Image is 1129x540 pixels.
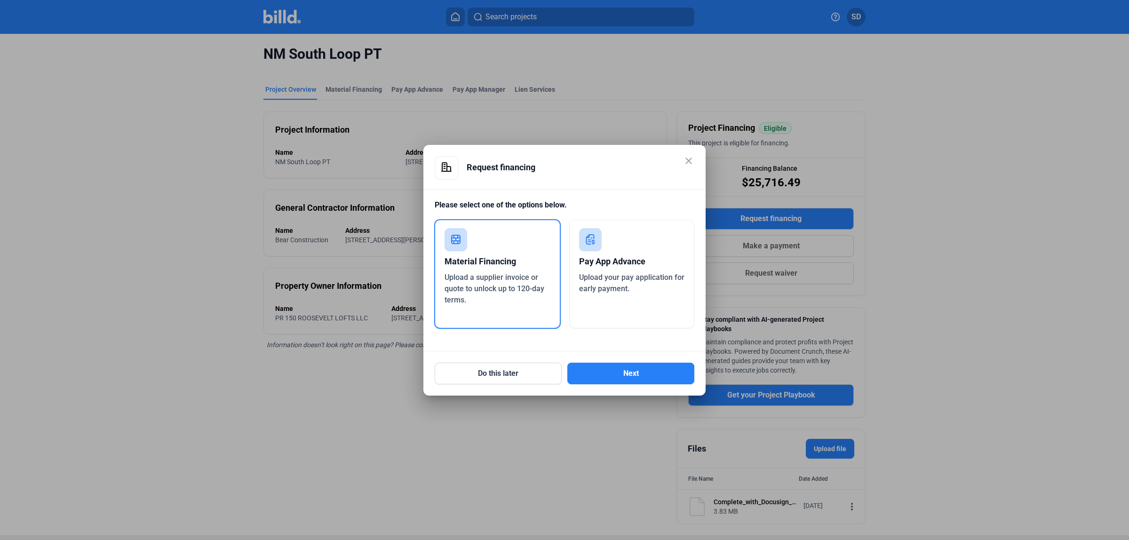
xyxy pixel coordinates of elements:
[579,273,684,293] span: Upload your pay application for early payment.
[445,251,550,272] div: Material Financing
[467,156,694,179] div: Request financing
[445,273,544,304] span: Upload a supplier invoice or quote to unlock up to 120-day terms.
[579,251,685,272] div: Pay App Advance
[435,199,694,220] div: Please select one of the options below.
[683,155,694,167] mat-icon: close
[567,363,694,384] button: Next
[435,363,562,384] button: Do this later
